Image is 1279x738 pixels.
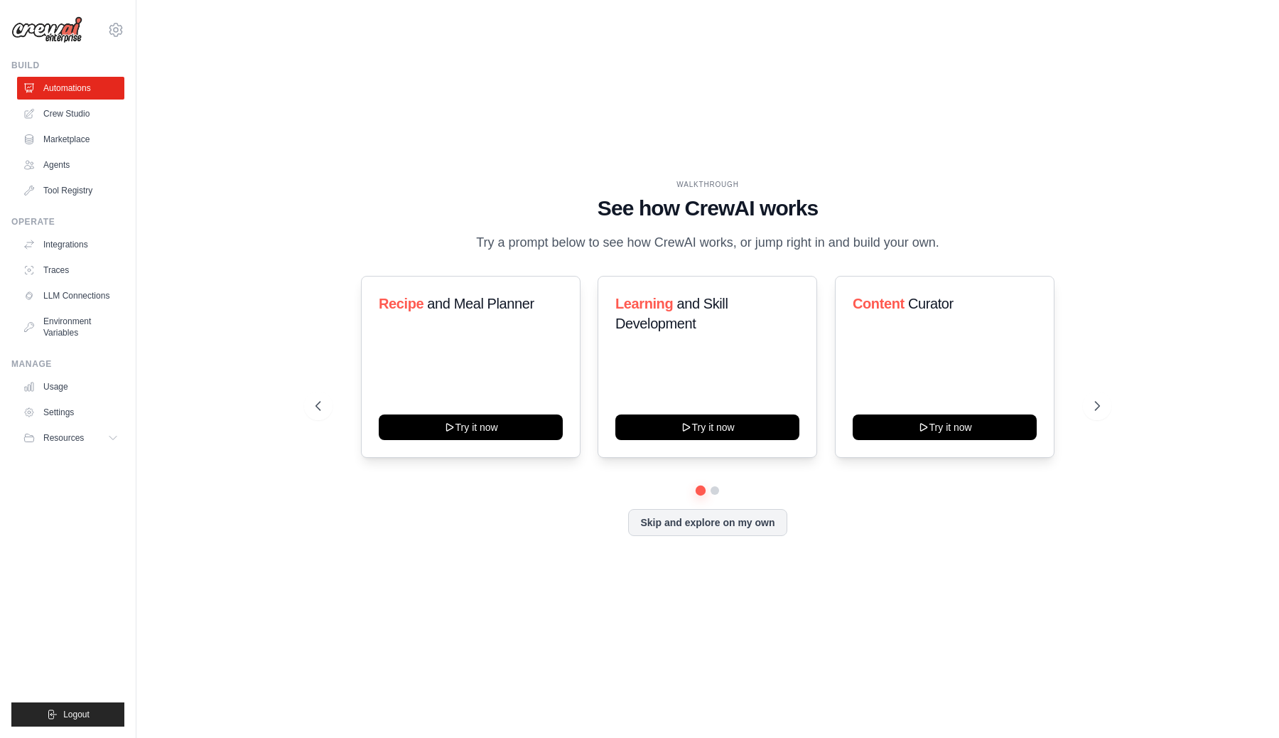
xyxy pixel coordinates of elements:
button: Try it now [615,415,799,440]
span: Recipe [379,296,423,311]
h1: See how CrewAI works [315,196,1100,221]
p: Try a prompt below to see how CrewAI works, or jump right in and build your own. [469,232,946,253]
span: Learning [615,296,673,311]
a: Traces [17,259,124,282]
a: Automations [17,77,124,100]
button: Logout [11,702,124,727]
a: Agents [17,154,124,176]
span: Resources [43,432,84,444]
button: Resources [17,427,124,449]
a: Tool Registry [17,179,124,202]
button: Try it now [853,415,1037,440]
span: Logout [63,709,90,720]
div: WALKTHROUGH [315,179,1100,190]
span: Content [853,296,905,311]
a: Crew Studio [17,102,124,125]
button: Try it now [379,415,563,440]
a: LLM Connections [17,284,124,307]
a: Integrations [17,233,124,256]
div: Operate [11,216,124,228]
span: Curator [908,296,954,311]
div: Build [11,60,124,71]
div: Manage [11,358,124,370]
a: Environment Variables [17,310,124,344]
button: Skip and explore on my own [628,509,787,536]
a: Marketplace [17,128,124,151]
img: Logo [11,16,82,43]
a: Settings [17,401,124,424]
a: Usage [17,375,124,398]
span: and Meal Planner [427,296,534,311]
